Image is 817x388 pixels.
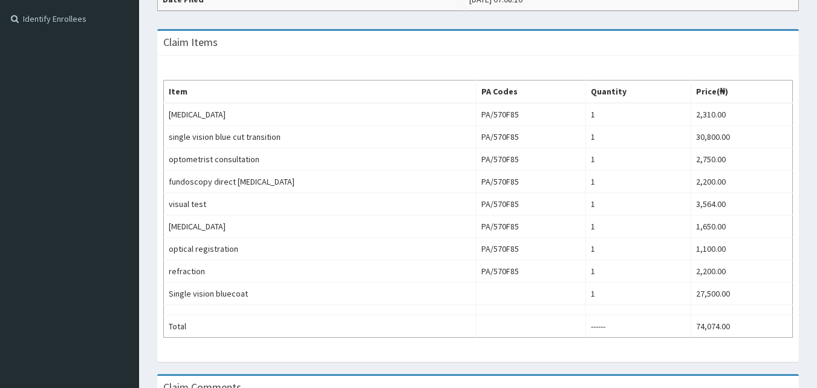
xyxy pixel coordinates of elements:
td: PA/570F85 [476,103,585,126]
td: 1 [585,238,691,260]
th: Price(₦) [691,81,793,104]
th: Item [164,81,477,104]
td: 30,800.00 [691,126,793,148]
td: 1,100.00 [691,238,793,260]
td: PA/570F85 [476,238,585,260]
td: refraction [164,260,477,283]
td: 1 [585,215,691,238]
td: [MEDICAL_DATA] [164,215,477,238]
h3: Claim Items [163,37,218,48]
td: 2,200.00 [691,171,793,193]
td: visual test [164,193,477,215]
td: PA/570F85 [476,193,585,215]
td: [MEDICAL_DATA] [164,103,477,126]
td: 1 [585,260,691,283]
td: 1 [585,148,691,171]
td: PA/570F85 [476,260,585,283]
td: 3,564.00 [691,193,793,215]
td: 2,200.00 [691,260,793,283]
td: PA/570F85 [476,171,585,193]
td: 1 [585,283,691,305]
th: Quantity [585,81,691,104]
td: 2,310.00 [691,103,793,126]
td: 74,074.00 [691,315,793,338]
td: optical registration [164,238,477,260]
td: PA/570F85 [476,215,585,238]
td: 2,750.00 [691,148,793,171]
td: 1,650.00 [691,215,793,238]
td: fundoscopy direct [MEDICAL_DATA] [164,171,477,193]
td: 1 [585,103,691,126]
th: PA Codes [476,81,585,104]
td: Single vision bluecoat [164,283,477,305]
td: 27,500.00 [691,283,793,305]
td: 1 [585,171,691,193]
td: 1 [585,126,691,148]
td: single vision blue cut transition [164,126,477,148]
td: optometrist consultation [164,148,477,171]
td: PA/570F85 [476,126,585,148]
td: 1 [585,193,691,215]
td: PA/570F85 [476,148,585,171]
td: Total [164,315,477,338]
td: ------ [585,315,691,338]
